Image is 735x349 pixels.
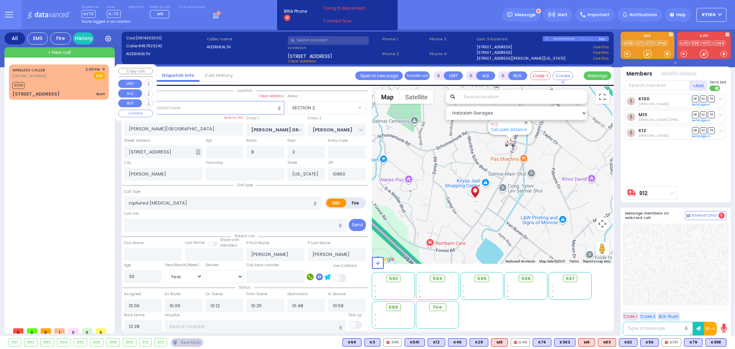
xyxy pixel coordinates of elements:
[374,255,396,264] a: Open this area in Google Maps (opens a new window)
[102,67,105,72] span: ✕
[124,211,139,217] label: Call Info
[27,328,37,333] span: 0
[514,341,517,344] img: red-radio-icon.svg
[328,291,346,297] label: In Service
[107,5,121,9] label: Lines
[82,328,92,333] span: 0
[50,32,71,44] div: Fire
[463,289,465,294] span: -
[288,53,332,58] span: [STREET_ADDRESS]
[126,51,205,57] label: AIZERHEALTH
[521,275,531,282] span: 596
[533,338,551,347] div: BLS
[328,138,348,143] label: Entry Code
[448,338,467,347] div: BLS
[48,49,71,56] span: + New call
[470,338,488,347] div: K29
[123,339,136,346] div: 909
[433,275,442,282] span: 594
[598,338,616,347] div: M13
[405,338,425,347] div: BLS
[470,338,488,347] div: BLS
[364,338,380,347] div: BLS
[41,339,54,346] div: 903
[207,36,285,42] label: Caller name
[477,56,565,61] a: [STREET_ADDRESS][PERSON_NAME][US_STATE]
[639,117,700,122] span: Levy Friedman
[234,182,256,188] span: Call type
[692,102,710,107] a: Send again
[419,294,421,299] span: -
[118,80,142,88] button: UNIT
[705,338,726,347] div: BLS
[588,12,610,18] span: Important
[206,138,212,143] label: Apt
[220,237,239,242] small: Share with
[584,71,611,80] button: Message
[4,32,25,44] div: All
[477,50,512,56] a: [STREET_ADDRESS]
[246,138,257,143] label: Room
[165,312,180,318] label: Hospital
[679,41,690,46] a: KJFD
[566,275,575,282] span: 597
[118,110,153,117] button: COVERED
[124,101,284,114] input: Search location here
[374,255,396,264] img: Google
[661,70,697,78] button: Notifications
[639,96,650,101] a: K100
[323,18,378,24] a: Connect Now
[12,67,45,73] a: WIRELESS CALLER
[27,10,73,19] img: Logo
[375,312,377,317] span: -
[74,339,87,346] div: 905
[12,82,24,89] span: K398
[428,338,445,347] div: BLS
[165,291,181,297] label: En Route
[463,283,465,289] span: -
[593,50,609,56] a: Use this
[477,44,512,50] a: [STREET_ADDRESS]
[207,44,285,50] label: AIZERHEALTH
[375,283,377,289] span: -
[700,127,707,134] span: SO
[554,338,575,347] div: K303
[287,93,298,99] label: Areas
[24,339,38,346] div: 902
[708,96,715,102] span: TR
[713,41,726,46] a: CAR4
[692,118,710,122] a: Send again
[399,90,433,104] button: Show satellite imagery
[68,328,79,333] span: 0
[710,85,721,92] label: Turn off text
[343,338,361,347] div: K64
[507,289,509,294] span: -
[554,338,575,347] div: BLS
[507,294,509,299] span: -
[96,91,105,97] div: Burn
[73,32,94,44] a: History
[718,212,725,219] span: 0
[82,10,95,18] span: KY72
[710,80,726,85] span: Send text
[700,96,707,102] span: SO
[165,262,203,268] div: Year/Month/Week/Day
[180,5,205,9] label: Fire units on call
[246,116,259,121] label: Cross 1
[292,104,315,111] span: SECTION 2
[82,19,131,24] span: You're logged in as monitor.
[626,70,652,78] button: Members
[595,90,609,104] button: Toggle fullscreen view
[515,11,535,18] span: Message
[124,240,144,246] label: First Name
[383,338,402,347] div: 596
[639,101,668,107] span: Solomon Polatsek
[685,211,726,220] button: Internal Chat 0
[551,294,553,299] span: -
[677,34,731,39] label: KJFD
[640,338,659,347] div: K56
[476,71,495,80] button: ALS
[463,294,465,299] span: -
[185,240,205,246] label: Last Name
[523,119,529,126] button: Close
